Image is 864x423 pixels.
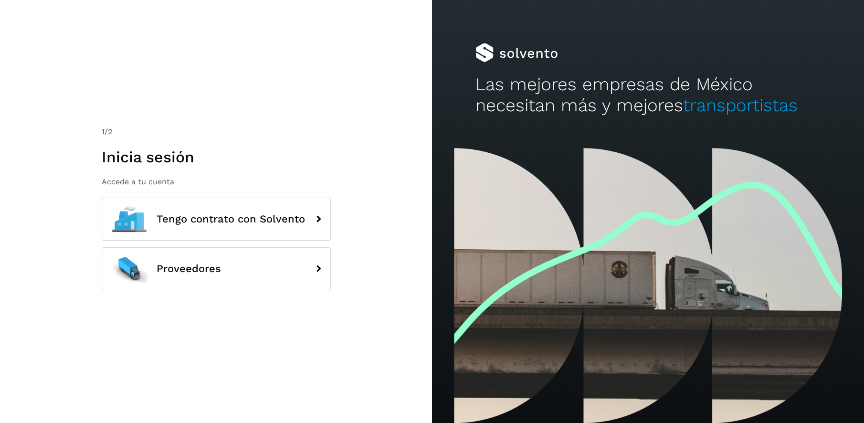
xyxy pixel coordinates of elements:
[157,263,221,275] span: Proveedores
[683,95,798,116] span: transportistas
[102,247,331,290] button: Proveedores
[157,213,305,225] span: Tengo contrato con Solvento
[102,126,331,137] div: /2
[102,198,331,241] button: Tengo contrato con Solvento
[475,74,821,116] h2: Las mejores empresas de México necesitan más y mejores
[102,177,331,186] p: Accede a tu cuenta
[102,127,105,136] span: 1
[102,148,331,166] h1: Inicia sesión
